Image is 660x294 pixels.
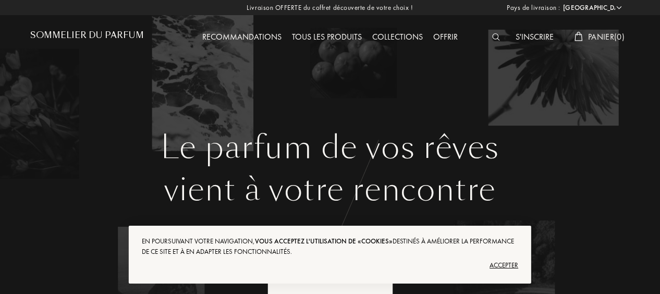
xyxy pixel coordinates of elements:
h1: Le parfum de vos rêves [38,129,622,166]
img: cart_white.svg [575,32,583,41]
span: vous acceptez l'utilisation de «cookies» [255,237,393,246]
a: Collections [367,31,428,42]
div: Collections [367,31,428,44]
a: Tous les produits [287,31,367,42]
div: Votre selection sur-mesure de parfums d’exception pour 25$ [38,225,622,236]
div: Tous les produits [287,31,367,44]
div: vient à votre rencontre [38,166,622,213]
div: S'inscrire [510,31,559,44]
span: Pays de livraison : [507,3,560,13]
img: search_icn_white.svg [492,33,500,41]
h1: Sommelier du Parfum [30,30,144,40]
a: Offrir [428,31,463,42]
div: Recommandations [197,31,287,44]
a: Sommelier du Parfum [30,30,144,44]
div: Accepter [142,257,518,274]
span: Panier ( 0 ) [588,31,625,42]
a: S'inscrire [510,31,559,42]
div: En poursuivant votre navigation, destinés à améliorer la performance de ce site et à en adapter l... [142,236,518,257]
a: Recommandations [197,31,287,42]
div: Offrir [428,31,463,44]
